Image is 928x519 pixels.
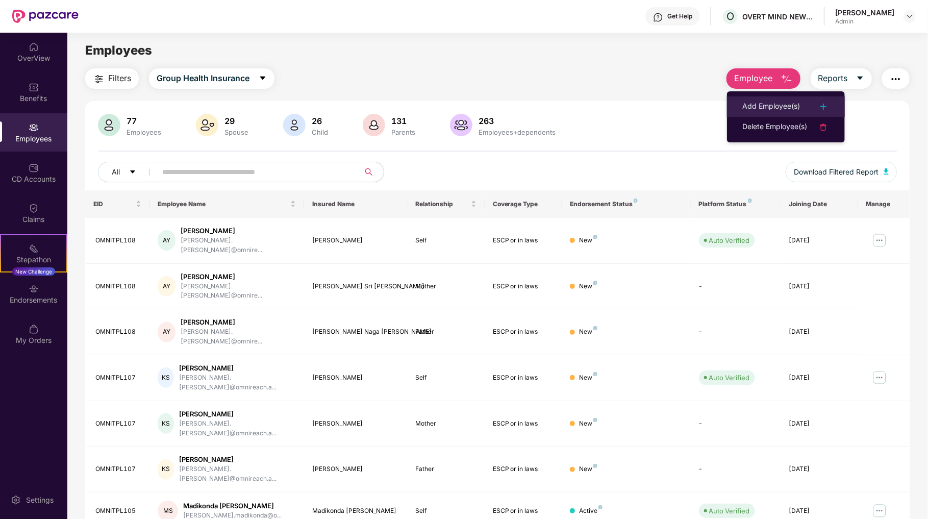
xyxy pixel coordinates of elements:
[653,12,663,22] img: svg+xml;base64,PHN2ZyBpZD0iSGVscC0zMngzMiIgeG1sbnM9Imh0dHA6Ly93d3cudzMub3JnLzIwMDAvc3ZnIiB3aWR0aD...
[181,282,296,301] div: [PERSON_NAME].[PERSON_NAME]@omnire...
[222,116,250,126] div: 29
[691,447,781,492] td: -
[742,12,814,21] div: OVERT MIND NEW IDEAS TECHNOLOGIES
[310,128,330,136] div: Child
[158,276,175,296] div: AY
[748,199,752,203] img: svg+xml;base64,PHN2ZyB4bWxucz0iaHR0cDovL3d3dy53My5vcmcvMjAwMC9zdmciIHdpZHRoPSI4IiBoZWlnaHQ9IjgiIH...
[884,168,889,175] img: svg+xml;base64,PHN2ZyB4bWxucz0iaHR0cDovL3d3dy53My5vcmcvMjAwMC9zdmciIHhtbG5zOnhsaW5rPSJodHRwOi8vd3...
[699,200,773,208] div: Platform Status
[493,464,554,474] div: ESCP or in laws
[222,128,250,136] div: Spouse
[415,200,468,208] span: Relationship
[493,282,554,291] div: ESCP or in laws
[709,506,750,516] div: Auto Verified
[598,505,603,509] img: svg+xml;base64,PHN2ZyB4bWxucz0iaHR0cDovL3d3dy53My5vcmcvMjAwMC9zdmciIHdpZHRoPSI4IiBoZWlnaHQ9IjgiIH...
[890,73,902,85] img: svg+xml;base64,PHN2ZyB4bWxucz0iaHR0cDovL3d3dy53My5vcmcvMjAwMC9zdmciIHdpZHRoPSIyNCIgaGVpZ2h0PSIyNC...
[29,82,39,92] img: svg+xml;base64,PHN2ZyBpZD0iQmVuZWZpdHMiIHhtbG5zPSJodHRwOi8vd3d3LnczLm9yZy8yMDAwL3N2ZyIgd2lkdGg9Ij...
[181,272,296,282] div: [PERSON_NAME]
[789,506,849,516] div: [DATE]
[579,464,597,474] div: New
[794,166,879,178] span: Download Filtered Report
[158,230,175,251] div: AY
[789,236,849,245] div: [DATE]
[157,72,249,85] span: Group Health Insurance
[23,495,57,505] div: Settings
[95,464,141,474] div: OMNITPL107
[734,72,772,85] span: Employee
[149,190,304,218] th: Employee Name
[667,12,692,20] div: Get Help
[183,501,282,511] div: Madikonda [PERSON_NAME]
[312,327,399,337] div: [PERSON_NAME] Naga [PERSON_NAME]
[29,122,39,133] img: svg+xml;base64,PHN2ZyBpZD0iRW1wbG95ZWVzIiB4bWxucz0iaHR0cDovL3d3dy53My5vcmcvMjAwMC9zdmciIHdpZHRoPS...
[98,162,160,182] button: Allcaret-down
[29,243,39,254] img: svg+xml;base64,PHN2ZyB4bWxucz0iaHR0cDovL3d3dy53My5vcmcvMjAwMC9zdmciIHdpZHRoPSIyMSIgaGVpZ2h0PSIyMC...
[579,419,597,429] div: New
[29,284,39,294] img: svg+xml;base64,PHN2ZyBpZD0iRW5kb3JzZW1lbnRzIiB4bWxucz0iaHR0cDovL3d3dy53My5vcmcvMjAwMC9zdmciIHdpZH...
[593,326,597,330] img: svg+xml;base64,PHN2ZyB4bWxucz0iaHR0cDovL3d3dy53My5vcmcvMjAwMC9zdmciIHdpZHRoPSI4IiBoZWlnaHQ9IjgiIH...
[835,8,894,17] div: [PERSON_NAME]
[415,282,476,291] div: Mother
[312,282,399,291] div: [PERSON_NAME] Sri [PERSON_NAME]
[312,373,399,383] div: [PERSON_NAME]
[11,495,21,505] img: svg+xml;base64,PHN2ZyBpZD0iU2V0dGluZy0yMHgyMCIgeG1sbnM9Imh0dHA6Ly93d3cudzMub3JnLzIwMDAvc3ZnIiB3aW...
[789,419,849,429] div: [DATE]
[95,506,141,516] div: OMNITPL105
[312,464,399,474] div: [PERSON_NAME]
[312,506,399,516] div: Madikonda [PERSON_NAME]
[789,282,849,291] div: [DATE]
[29,42,39,52] img: svg+xml;base64,PHN2ZyBpZD0iSG9tZSIgeG1sbnM9Imh0dHA6Ly93d3cudzMub3JnLzIwMDAvc3ZnIiB3aWR0aD0iMjAiIG...
[493,506,554,516] div: ESCP or in laws
[415,327,476,337] div: Father
[95,419,141,429] div: OMNITPL107
[789,327,849,337] div: [DATE]
[415,236,476,245] div: Self
[415,419,476,429] div: Mother
[359,162,384,182] button: search
[579,236,597,245] div: New
[493,419,554,429] div: ESCP or in laws
[304,190,407,218] th: Insured Name
[259,74,267,83] span: caret-down
[742,121,807,133] div: Delete Employee(s)
[817,101,830,113] img: svg+xml;base64,PHN2ZyB4bWxucz0iaHR0cDovL3d3dy53My5vcmcvMjAwMC9zdmciIHdpZHRoPSIyNCIgaGVpZ2h0PSIyNC...
[179,363,296,373] div: [PERSON_NAME]
[811,68,872,89] button: Reportscaret-down
[871,503,888,519] img: manageButton
[415,373,476,383] div: Self
[871,369,888,386] img: manageButton
[476,128,558,136] div: Employees+dependents
[179,419,296,438] div: [PERSON_NAME].[PERSON_NAME]@omnireach.a...
[579,506,603,516] div: Active
[493,236,554,245] div: ESCP or in laws
[158,413,173,434] div: KS
[691,309,781,355] td: -
[579,373,597,383] div: New
[124,128,163,136] div: Employees
[181,327,296,347] div: [PERSON_NAME].[PERSON_NAME]@omnire...
[781,73,793,85] img: svg+xml;base64,PHN2ZyB4bWxucz0iaHR0cDovL3d3dy53My5vcmcvMjAwMC9zdmciIHhtbG5zOnhsaW5rPSJodHRwOi8vd3...
[95,282,141,291] div: OMNITPL108
[179,409,296,419] div: [PERSON_NAME]
[856,74,864,83] span: caret-down
[906,12,914,20] img: svg+xml;base64,PHN2ZyBpZD0iRHJvcGRvd24tMzJ4MzIiIHhtbG5zPSJodHRwOi8vd3d3LnczLm9yZy8yMDAwL3N2ZyIgd2...
[93,73,105,85] img: svg+xml;base64,PHN2ZyB4bWxucz0iaHR0cDovL3d3dy53My5vcmcvMjAwMC9zdmciIHdpZHRoPSIyNCIgaGVpZ2h0PSIyNC...
[407,190,484,218] th: Relationship
[181,317,296,327] div: [PERSON_NAME]
[1,255,66,265] div: Stepathon
[95,373,141,383] div: OMNITPL107
[389,128,417,136] div: Parents
[415,506,476,516] div: Self
[158,322,175,342] div: AY
[709,235,750,245] div: Auto Verified
[363,114,385,136] img: svg+xml;base64,PHN2ZyB4bWxucz0iaHR0cDovL3d3dy53My5vcmcvMjAwMC9zdmciIHhtbG5zOnhsaW5rPSJodHRwOi8vd3...
[310,116,330,126] div: 26
[181,226,296,236] div: [PERSON_NAME]
[112,166,120,178] span: All
[871,232,888,249] img: manageButton
[493,373,554,383] div: ESCP or in laws
[579,282,597,291] div: New
[818,72,848,85] span: Reports
[593,372,597,376] img: svg+xml;base64,PHN2ZyB4bWxucz0iaHR0cDovL3d3dy53My5vcmcvMjAwMC9zdmciIHdpZHRoPSI4IiBoZWlnaHQ9IjgiIH...
[312,419,399,429] div: [PERSON_NAME]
